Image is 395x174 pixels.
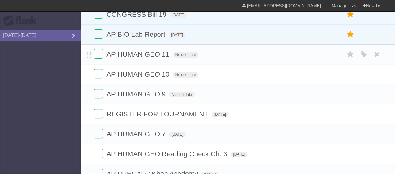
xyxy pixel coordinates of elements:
[106,31,167,38] span: AP BIO Lab Report
[106,130,167,138] span: AP HUMAN GEO 7
[94,89,103,98] label: Done
[106,110,210,118] span: REGISTER FOR TOURNAMENT
[344,29,356,40] label: Star task
[344,9,356,20] label: Star task
[106,70,171,78] span: AP HUMAN GEO 10
[173,72,198,78] span: No due date
[169,132,186,137] span: [DATE]
[94,129,103,138] label: Done
[94,109,103,118] label: Done
[169,92,194,97] span: No due date
[106,150,229,158] span: AP HUMAN GEO Reading Check Ch. 3
[3,15,41,26] div: Flask
[94,69,103,78] label: Done
[94,149,103,158] label: Done
[344,49,356,59] label: Star task
[94,49,103,59] label: Done
[230,152,247,157] span: [DATE]
[106,50,171,58] span: AP HUMAN GEO 11
[173,52,198,58] span: No due date
[170,12,187,18] span: [DATE]
[106,11,168,18] span: CONGRESS Bill 19
[106,90,167,98] span: AP HUMAN GEO 9
[94,29,103,39] label: Done
[212,112,229,117] span: [DATE]
[94,9,103,19] label: Done
[169,32,185,38] span: [DATE]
